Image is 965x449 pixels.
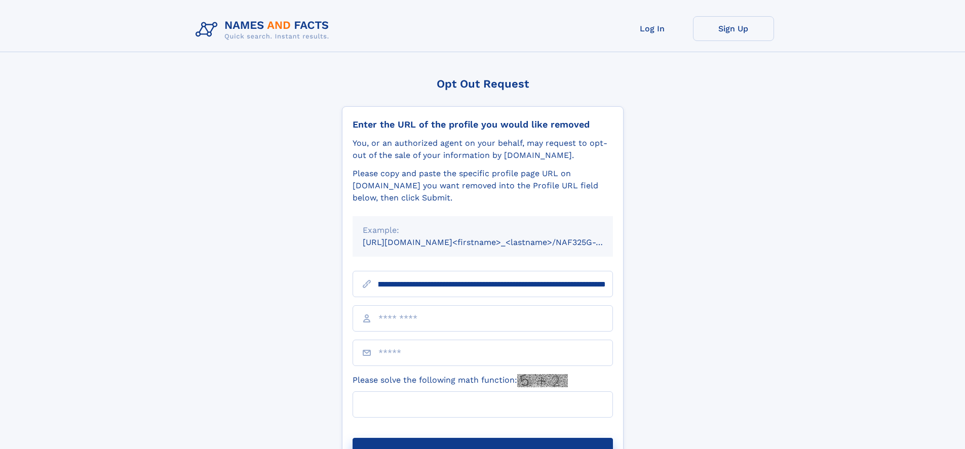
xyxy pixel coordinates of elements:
[353,137,613,161] div: You, or an authorized agent on your behalf, may request to opt-out of the sale of your informatio...
[353,374,568,387] label: Please solve the following math function:
[353,119,613,130] div: Enter the URL of the profile you would like removed
[693,16,774,41] a: Sign Up
[363,224,603,236] div: Example:
[612,16,693,41] a: Log In
[342,77,624,90] div: Opt Out Request
[353,168,613,204] div: Please copy and paste the specific profile page URL on [DOMAIN_NAME] you want removed into the Pr...
[191,16,337,44] img: Logo Names and Facts
[363,237,632,247] small: [URL][DOMAIN_NAME]<firstname>_<lastname>/NAF325G-xxxxxxxx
